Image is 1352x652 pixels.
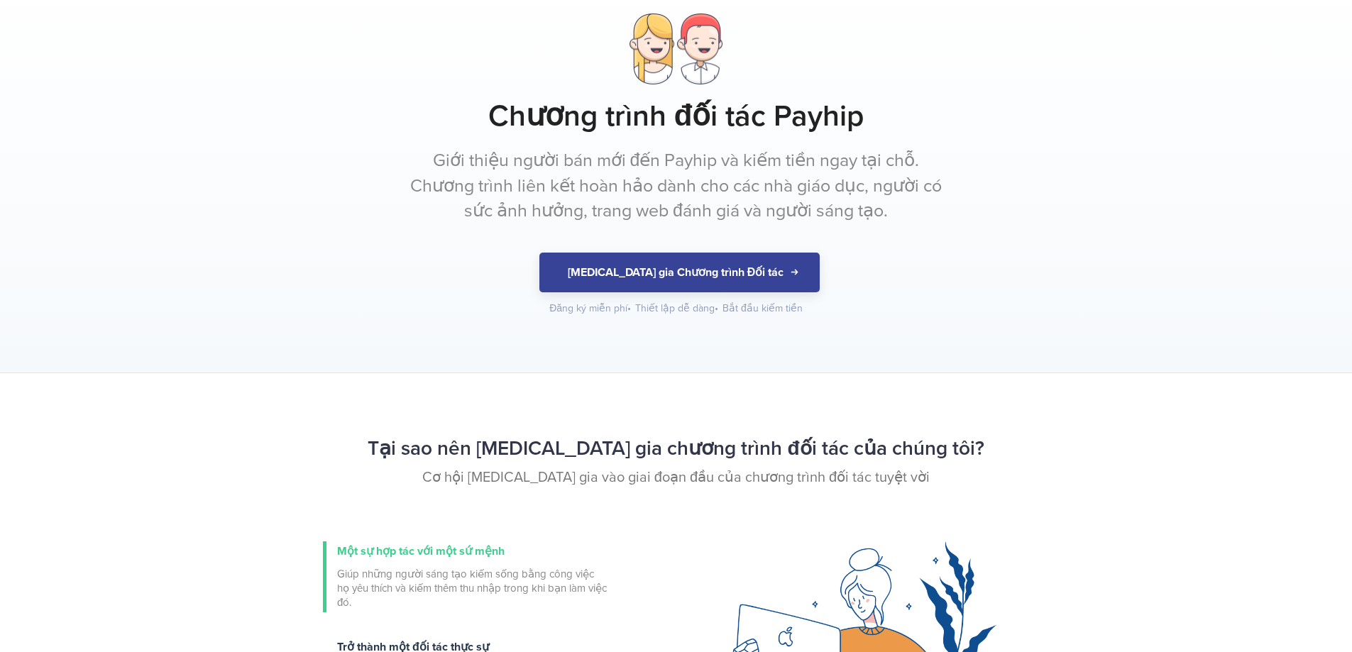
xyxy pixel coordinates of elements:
[410,150,942,221] font: Giới thiệu người bán mới đến Payhip và kiếm tiền ngay tại chỗ. Chương trình liên kết hoàn hảo dàn...
[627,302,631,314] font: •
[630,13,674,84] img: lady.png
[635,302,715,314] font: Thiết lập dễ dàng
[539,253,820,292] button: [MEDICAL_DATA] gia Chương trình Đối tác
[337,568,607,609] font: Giúp những người sáng tạo kiếm sống bằng công việc họ yêu thích và kiếm thêm thu nhập trong khi b...
[323,541,607,612] a: Một sự hợp tác với một sứ mệnh Giúp những người sáng tạo kiếm sống bằng công việc họ yêu thích và...
[722,302,803,314] font: Bắt đầu kiếm tiền
[422,469,930,486] font: Cơ hội [MEDICAL_DATA] gia vào giai đoạn đầu của chương trình đối tác tuyệt vời
[488,98,864,134] font: Chương trình đối tác Payhip
[368,436,984,460] font: Tại sao nên [MEDICAL_DATA] gia chương trình đối tác của chúng tôi?
[568,265,784,280] font: [MEDICAL_DATA] gia Chương trình Đối tác
[549,302,627,314] font: Đăng ký miễn phí
[715,302,718,314] font: •
[677,13,722,84] img: dude.png
[337,544,505,558] font: Một sự hợp tác với một sứ mệnh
